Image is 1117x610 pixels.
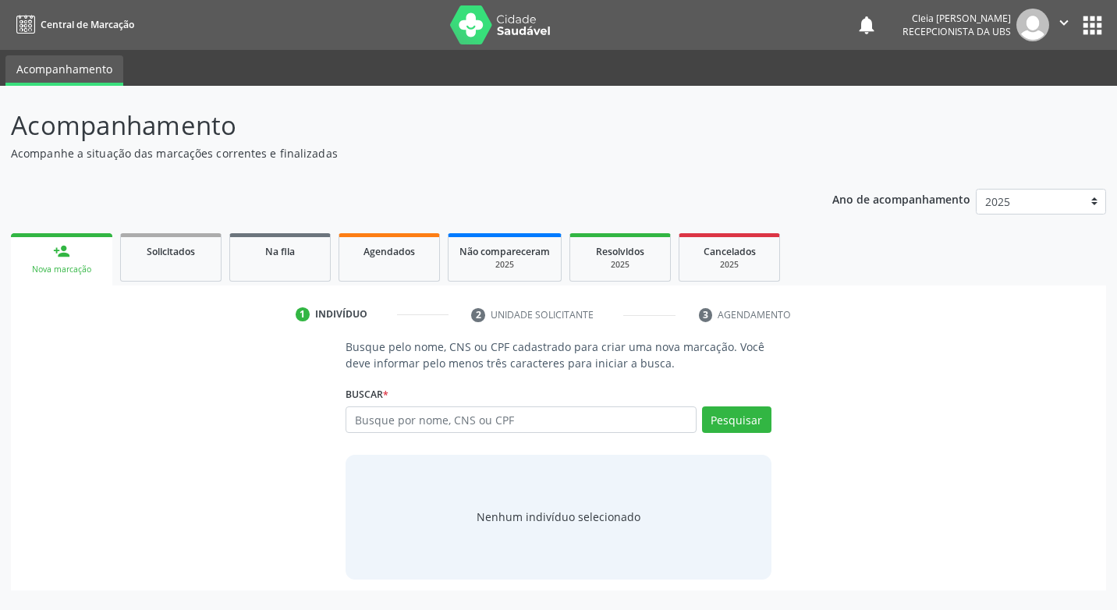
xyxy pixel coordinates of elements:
[459,245,550,258] span: Não compareceram
[902,25,1011,38] span: Recepcionista da UBS
[5,55,123,86] a: Acompanhamento
[459,259,550,271] div: 2025
[22,264,101,275] div: Nova marcação
[11,106,778,145] p: Acompanhamento
[346,339,771,371] p: Busque pelo nome, CNS ou CPF cadastrado para criar uma nova marcação. Você deve informar pelo men...
[702,406,771,433] button: Pesquisar
[477,509,640,525] div: Nenhum indivíduo selecionado
[41,18,134,31] span: Central de Marcação
[856,14,878,36] button: notifications
[581,259,659,271] div: 2025
[346,406,696,433] input: Busque por nome, CNS ou CPF
[596,245,644,258] span: Resolvidos
[363,245,415,258] span: Agendados
[1049,9,1079,41] button: 
[902,12,1011,25] div: Cleia [PERSON_NAME]
[690,259,768,271] div: 2025
[296,307,310,321] div: 1
[1055,14,1073,31] i: 
[11,145,778,161] p: Acompanhe a situação das marcações correntes e finalizadas
[832,189,970,208] p: Ano de acompanhamento
[1016,9,1049,41] img: img
[11,12,134,37] a: Central de Marcação
[346,382,388,406] label: Buscar
[704,245,756,258] span: Cancelados
[1079,12,1106,39] button: apps
[147,245,195,258] span: Solicitados
[315,307,367,321] div: Indivíduo
[53,243,70,260] div: person_add
[265,245,295,258] span: Na fila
